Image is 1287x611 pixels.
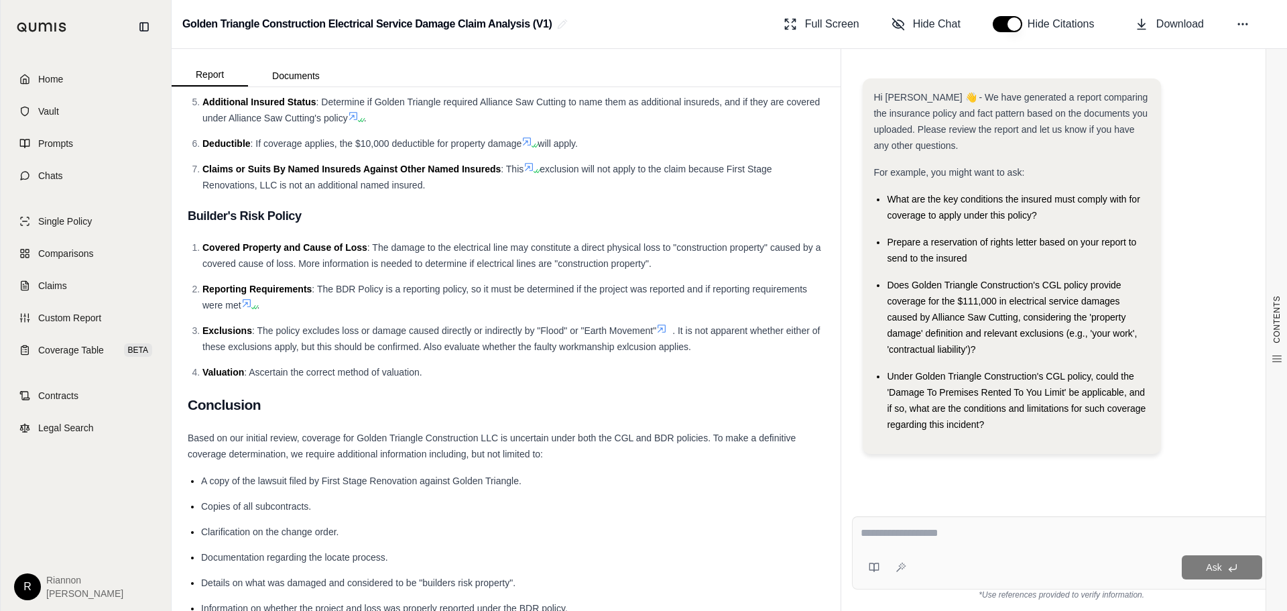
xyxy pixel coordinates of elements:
span: Does Golden Triangle Construction's CGL policy provide coverage for the $111,000 in electrical se... [887,280,1137,355]
span: : This [501,164,524,174]
h2: Golden Triangle Construction Electrical Service Damage Claim Analysis (V1) [182,12,552,36]
span: Chats [38,169,63,182]
a: Comparisons [9,239,163,268]
span: Single Policy [38,215,92,228]
a: Legal Search [9,413,163,443]
button: Collapse sidebar [133,16,155,38]
span: Riannon [46,573,123,587]
span: Reporting Requirements [202,284,312,294]
span: [PERSON_NAME] [46,587,123,600]
h2: Conclusion [188,391,824,419]
span: Comparisons [38,247,93,260]
span: Prompts [38,137,73,150]
span: will apply. [538,138,578,149]
span: Clarification on the change order. [201,526,339,537]
span: : Determine if Golden Triangle required Alliance Saw Cutting to name them as additional insureds,... [202,97,820,123]
span: Home [38,72,63,86]
span: Hi [PERSON_NAME] 👋 - We have generated a report comparing the insurance policy and fact pattern b... [873,92,1148,151]
a: Custom Report [9,303,163,333]
a: Chats [9,161,163,190]
a: Claims [9,271,163,300]
span: Ask [1206,562,1221,573]
span: Covered Property and Cause of Loss [202,242,367,253]
span: Hide Chat [913,16,961,32]
span: Claims [38,279,67,292]
button: Full Screen [778,11,865,38]
span: Custom Report [38,311,101,325]
span: Hide Citations [1028,16,1103,32]
a: Coverage TableBETA [9,335,163,365]
span: Based on our initial review, coverage for Golden Triangle Construction LLC is uncertain under bot... [188,433,796,459]
a: Contracts [9,381,163,410]
span: : If coverage applies, the $10,000 deductible for property damage [251,138,522,149]
h3: Builder's Risk Policy [188,204,824,228]
span: Copies of all subcontracts. [201,501,311,512]
span: Claims or Suits By Named Insureds Against Other Named Insureds [202,164,501,174]
span: Vault [38,105,59,118]
span: Valuation [202,367,244,378]
a: Prompts [9,129,163,158]
span: Prepare a reservation of rights letter based on your report to send to the insured [887,237,1136,264]
span: : Ascertain the correct method of valuation. [244,367,422,378]
span: Exclusions [202,325,252,336]
span: A copy of the lawsuit filed by First Stage Renovation against Golden Triangle. [201,476,522,486]
span: . [257,300,260,311]
span: Documentation regarding the locate process. [201,552,388,563]
span: : The damage to the electrical line may constitute a direct physical loss to "construction proper... [202,242,820,269]
div: R [14,573,41,600]
span: Under Golden Triangle Construction's CGL policy, could the 'Damage To Premises Rented To You Limi... [887,371,1146,430]
a: Vault [9,97,163,126]
span: Download [1156,16,1204,32]
span: Legal Search [38,421,94,435]
a: Single Policy [9,207,163,236]
span: For example, you might want to ask: [873,167,1024,178]
span: Details on what was damaged and considered to be "builders risk property". [201,577,515,588]
div: *Use references provided to verify information. [852,590,1271,600]
span: BETA [124,343,152,357]
a: Home [9,64,163,94]
span: Deductible [202,138,251,149]
button: Ask [1182,555,1262,579]
span: : The policy excludes loss or damage caused directly or indirectly by "Flood" or "Earth Movement" [252,325,656,336]
span: exclusion will not apply to the claim because First Stage Renovations, LLC is not an additional n... [202,164,772,190]
button: Download [1129,11,1209,38]
button: Hide Chat [886,11,966,38]
span: Full Screen [805,16,859,32]
span: What are the key conditions the insured must comply with for coverage to apply under this policy? [887,194,1140,221]
span: . It is not apparent whether either of these exclusions apply, but this should be confirmed. Also... [202,325,820,352]
span: : The BDR Policy is a reporting policy, so it must be determined if the project was reported and ... [202,284,807,311]
button: Documents [248,65,344,87]
span: CONTENTS [1272,296,1282,343]
span: . [364,113,367,123]
button: Report [172,64,248,87]
img: Qumis Logo [17,22,67,32]
span: Coverage Table [38,343,104,357]
span: Additional Insured Status [202,97,316,107]
span: Contracts [38,389,78,402]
